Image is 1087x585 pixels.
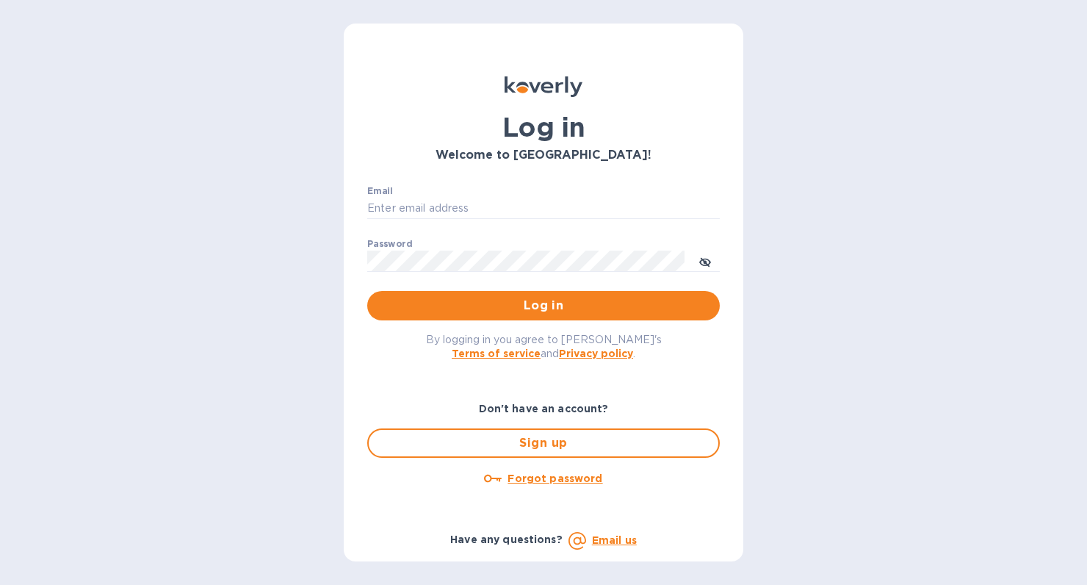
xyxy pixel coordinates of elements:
[559,348,633,359] a: Privacy policy
[452,348,541,359] a: Terms of service
[367,198,720,220] input: Enter email address
[426,334,662,359] span: By logging in you agree to [PERSON_NAME]'s and .
[367,187,393,195] label: Email
[367,291,720,320] button: Log in
[508,473,602,484] u: Forgot password
[367,240,412,248] label: Password
[380,434,707,452] span: Sign up
[367,428,720,458] button: Sign up
[592,534,637,546] a: Email us
[367,148,720,162] h3: Welcome to [GEOGRAPHIC_DATA]!
[479,403,609,414] b: Don't have an account?
[505,76,582,97] img: Koverly
[450,534,563,545] b: Have any questions?
[690,246,720,276] button: toggle password visibility
[367,112,720,143] h1: Log in
[379,297,708,315] span: Log in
